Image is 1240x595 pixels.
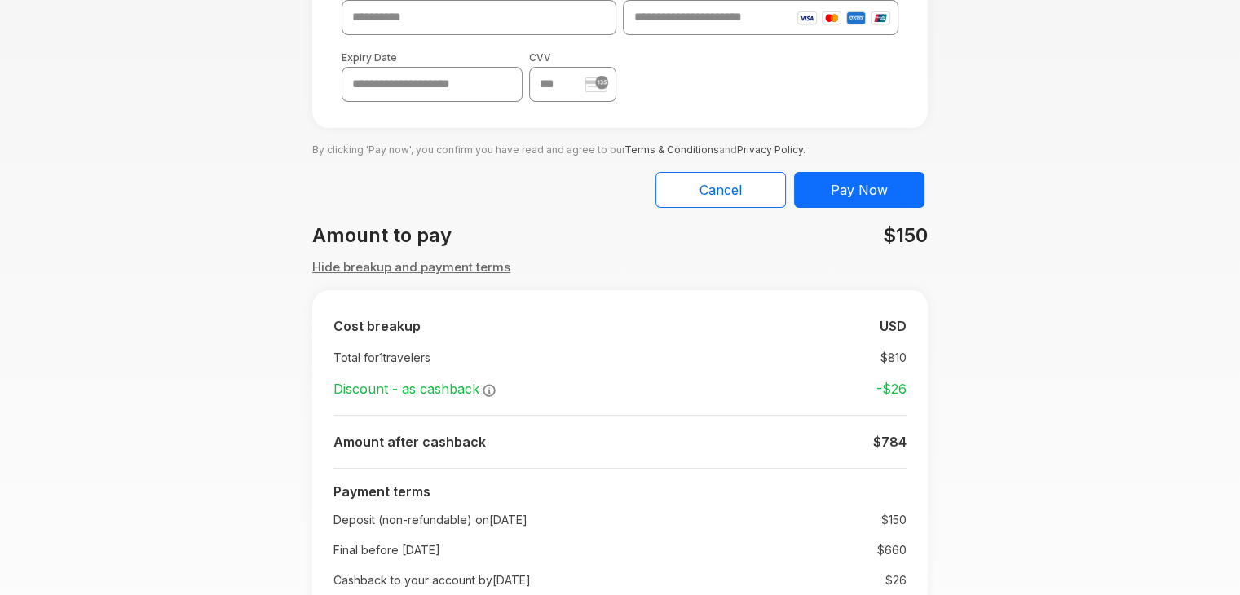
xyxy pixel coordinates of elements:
[737,143,805,156] a: Privacy Policy.
[342,51,523,64] label: Expiry Date
[655,172,786,208] button: Cancel
[793,346,907,369] td: $ 810
[333,505,602,535] td: Deposit (non-refundable) on [DATE]
[624,143,719,156] a: Terms & Conditions
[602,372,611,405] td: :
[333,381,482,397] span: Discount - as cashback
[794,172,924,208] button: Pay Now
[876,381,907,397] strong: -$ 26
[333,483,430,500] b: Payment terms
[333,342,602,372] td: Total for 1 travelers
[585,76,608,91] img: stripe
[602,565,611,595] td: :
[602,535,611,565] td: :
[333,318,421,334] b: Cost breakup
[602,342,611,372] td: :
[529,51,616,64] label: CVV
[312,128,928,159] p: By clicking 'Pay now', you confirm you have read and agree to our and
[333,565,602,595] td: Cashback to your account by [DATE]
[797,11,890,25] img: card-icons
[333,535,602,565] td: Final before [DATE]
[302,221,620,250] div: Amount to pay
[620,221,937,250] div: $150
[602,425,611,458] td: :
[602,310,611,342] td: :
[793,568,907,592] td: $ 26
[880,318,907,334] b: USD
[333,434,486,450] b: Amount after cashback
[602,505,611,535] td: :
[312,258,510,277] button: Hide breakup and payment terms
[873,434,907,450] b: $ 784
[793,538,907,562] td: $660
[793,508,907,531] td: $ 150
